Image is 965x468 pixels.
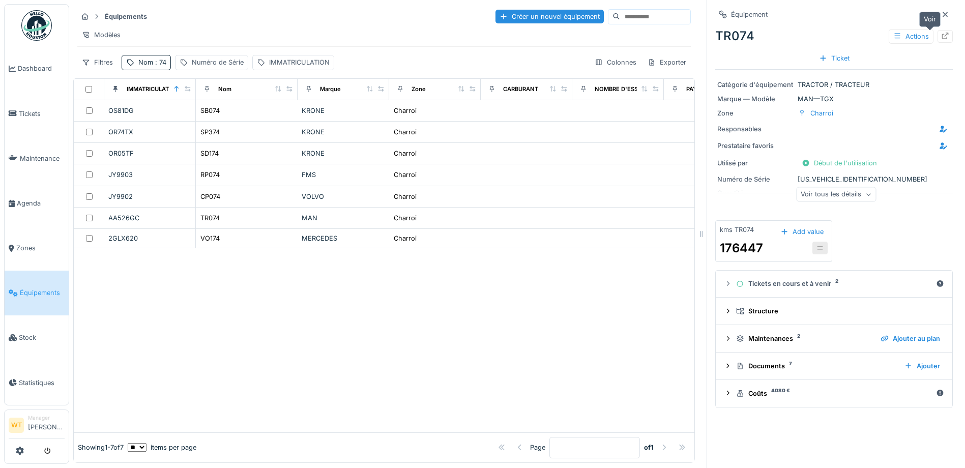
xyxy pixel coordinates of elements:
div: Add value [776,225,828,239]
summary: Coûts4080 € [720,384,948,403]
div: Ajouter au plan [876,332,944,345]
span: : 74 [153,58,166,66]
div: Charroi [394,233,417,243]
div: OS81DG [108,106,191,115]
div: VO174 [200,233,220,243]
div: SB074 [200,106,220,115]
div: OR74TX [108,127,191,137]
div: Exporter [643,55,691,70]
span: Zones [16,243,65,253]
div: Showing 1 - 7 of 7 [78,443,124,452]
div: Tickets en cours et à venir [736,279,932,288]
div: 176447 [720,239,763,257]
div: RP074 [200,170,220,180]
div: Marque — Modèle [717,94,794,104]
summary: Documents7Ajouter [720,357,948,375]
div: Ticket [815,51,854,65]
div: Zone [717,108,794,118]
div: Charroi [810,108,833,118]
a: Dashboard [5,46,69,91]
div: Marque [320,85,341,94]
span: Dashboard [18,64,65,73]
div: Numéro de Série [717,174,794,184]
a: Tickets [5,91,69,136]
summary: Tickets en cours et à venir2 [720,275,948,294]
span: Stock [19,333,65,342]
div: JY9903 [108,170,191,180]
div: Zone [412,85,426,94]
a: Équipements [5,271,69,315]
div: Charroi [394,149,417,158]
div: Charroi [394,127,417,137]
div: PAYS [686,85,700,94]
div: MERCEDES [302,233,385,243]
span: Agenda [17,198,65,208]
div: Structure [736,306,940,316]
div: Maintenances [736,334,872,343]
div: Nom [218,85,231,94]
div: IMMATRICULATION [127,85,180,94]
a: Stock [5,315,69,360]
a: Maintenance [5,136,69,181]
strong: Équipements [101,12,151,21]
div: KRONE [302,149,385,158]
div: Colonnes [590,55,641,70]
div: Nom [138,57,166,67]
div: VOLVO [302,192,385,201]
div: Filtres [77,55,118,70]
summary: Structure [720,302,948,320]
a: Zones [5,226,69,271]
div: OR05TF [108,149,191,158]
div: Voir [919,12,941,26]
div: SP374 [200,127,220,137]
div: Page [530,443,545,452]
div: Ajouter [900,359,944,373]
div: TRACTOR / TRACTEUR [717,80,951,90]
span: Équipements [20,288,65,298]
div: Charroi [394,213,417,223]
div: Charroi [394,170,417,180]
div: Début de l'utilisation [798,156,881,170]
li: WT [9,418,24,433]
div: 2GLX620 [108,233,191,243]
div: Catégorie d'équipement [717,80,794,90]
div: MAN — TGX [717,94,951,104]
img: Badge_color-CXgf-gQk.svg [21,10,52,41]
div: MAN [302,213,385,223]
div: IMMATRICULATION [269,57,330,67]
div: [US_VEHICLE_IDENTIFICATION_NUMBER] [717,174,951,184]
div: KRONE [302,106,385,115]
div: Documents [736,361,896,371]
div: JY9902 [108,192,191,201]
span: Maintenance [20,154,65,163]
strong: of 1 [644,443,654,452]
span: Tickets [19,109,65,119]
div: AA526GC [108,213,191,223]
div: Numéro de Série [192,57,244,67]
summary: Maintenances2Ajouter au plan [720,329,948,348]
div: Prestataire favoris [717,141,794,151]
div: Charroi [394,192,417,201]
div: Modèles [77,27,125,42]
div: TR074 [715,27,953,45]
div: Responsables [717,124,794,134]
div: CP074 [200,192,220,201]
div: Créer un nouvel équipement [495,10,604,23]
div: Voir tous les détails [796,187,876,202]
div: NOMBRE D'ESSIEU [595,85,647,94]
div: Équipement [731,10,768,19]
a: Agenda [5,181,69,225]
a: WT Manager[PERSON_NAME] [9,414,65,438]
div: items per page [128,443,196,452]
li: [PERSON_NAME] [28,414,65,436]
div: TR074 [200,213,220,223]
div: CARBURANT [503,85,538,94]
div: SD174 [200,149,219,158]
div: FMS [302,170,385,180]
div: Manager [28,414,65,422]
div: Utilisé par [717,158,794,168]
div: Actions [889,29,933,44]
div: Charroi [394,106,417,115]
span: Statistiques [19,378,65,388]
div: KRONE [302,127,385,137]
